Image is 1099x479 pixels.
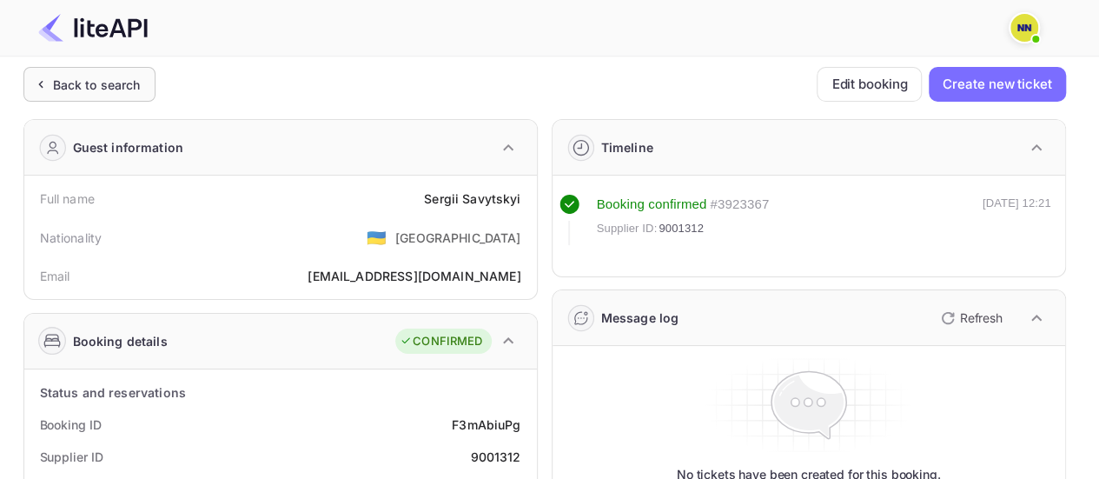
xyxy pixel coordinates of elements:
p: Refresh [960,309,1003,327]
div: [DATE] 12:21 [983,195,1051,245]
div: CONFIRMED [400,333,482,350]
div: # 3923367 [710,195,769,215]
div: Back to search [53,76,141,94]
div: [EMAIL_ADDRESS][DOMAIN_NAME] [308,267,520,285]
div: 9001312 [470,448,520,466]
div: Booking confirmed [597,195,707,215]
div: Supplier ID [40,448,103,466]
div: Status and reservations [40,383,186,402]
span: 9001312 [659,220,704,237]
img: LiteAPI Logo [38,14,148,42]
div: [GEOGRAPHIC_DATA] [395,229,521,247]
button: Refresh [930,304,1010,332]
button: Edit booking [817,67,922,102]
div: Nationality [40,229,103,247]
div: Email [40,267,70,285]
div: Guest information [73,138,184,156]
div: Message log [601,309,679,327]
div: Sergii Savytskyi [424,190,520,208]
div: Full name [40,190,95,208]
button: Create new ticket [929,67,1065,102]
div: Timeline [601,138,653,156]
span: United States [367,222,387,253]
img: N/A N/A [1010,14,1038,42]
div: F3mAbiuPg [452,416,520,434]
div: Booking ID [40,416,102,434]
div: Booking details [73,332,168,350]
span: Supplier ID: [597,220,658,237]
